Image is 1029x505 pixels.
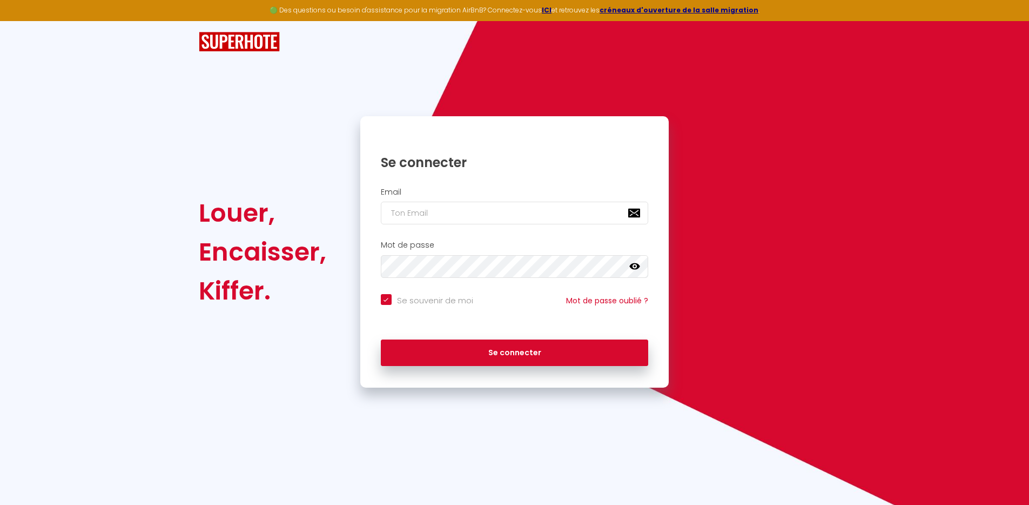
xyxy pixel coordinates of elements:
div: Encaisser, [199,232,326,271]
h2: Email [381,188,649,197]
div: Kiffer. [199,271,326,310]
a: ICI [542,5,552,15]
a: Mot de passe oublié ? [566,295,648,306]
input: Ton Email [381,202,649,224]
div: Louer, [199,194,326,232]
h2: Mot de passe [381,241,649,250]
a: créneaux d'ouverture de la salle migration [600,5,758,15]
h1: Se connecter [381,154,649,171]
img: SuperHote logo [199,32,280,52]
button: Se connecter [381,340,649,367]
